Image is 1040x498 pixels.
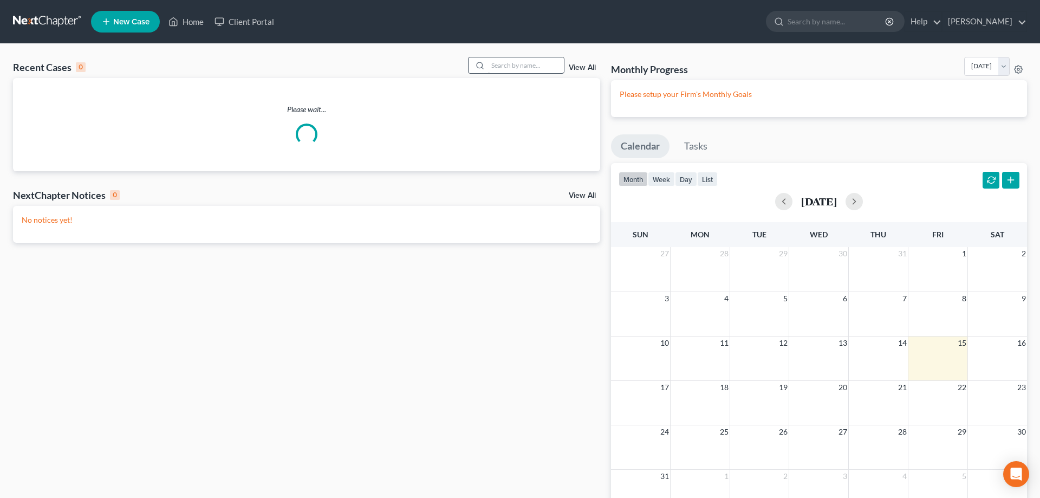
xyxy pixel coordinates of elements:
div: Recent Cases [13,61,86,74]
div: Open Intercom Messenger [1003,461,1029,487]
button: week [648,172,675,186]
span: 17 [659,381,670,394]
span: 12 [778,337,789,350]
span: Tue [752,230,766,239]
span: 2 [782,470,789,483]
span: 18 [719,381,730,394]
span: 31 [659,470,670,483]
a: Calendar [611,134,669,158]
span: 16 [1016,337,1027,350]
div: 0 [76,62,86,72]
span: 6 [842,292,848,305]
span: 29 [778,247,789,260]
input: Search by name... [788,11,887,31]
button: month [619,172,648,186]
span: 27 [659,247,670,260]
span: 21 [897,381,908,394]
span: Thu [870,230,886,239]
span: 28 [897,425,908,438]
span: 31 [897,247,908,260]
span: 22 [957,381,967,394]
a: Help [905,12,941,31]
button: day [675,172,697,186]
span: Mon [691,230,710,239]
span: Sun [633,230,648,239]
span: 20 [837,381,848,394]
input: Search by name... [488,57,564,73]
span: 30 [837,247,848,260]
span: 14 [897,337,908,350]
span: 11 [719,337,730,350]
span: 3 [664,292,670,305]
span: 2 [1020,247,1027,260]
span: Sat [991,230,1004,239]
span: 9 [1020,292,1027,305]
span: 1 [723,470,730,483]
a: View All [569,192,596,199]
span: 25 [719,425,730,438]
a: View All [569,64,596,72]
h2: [DATE] [801,196,837,207]
button: list [697,172,718,186]
span: 5 [782,292,789,305]
h3: Monthly Progress [611,63,688,76]
span: 28 [719,247,730,260]
p: Please setup your Firm's Monthly Goals [620,89,1018,100]
div: NextChapter Notices [13,189,120,202]
span: 10 [659,337,670,350]
span: 3 [842,470,848,483]
span: New Case [113,18,149,26]
a: Client Portal [209,12,279,31]
span: 30 [1016,425,1027,438]
span: 4 [901,470,908,483]
a: Home [163,12,209,31]
span: 26 [778,425,789,438]
span: 19 [778,381,789,394]
span: 8 [961,292,967,305]
span: 5 [961,470,967,483]
span: 29 [957,425,967,438]
span: Fri [932,230,944,239]
span: 23 [1016,381,1027,394]
span: 7 [901,292,908,305]
span: 27 [837,425,848,438]
span: 15 [957,337,967,350]
span: 24 [659,425,670,438]
p: Please wait... [13,104,600,115]
span: 1 [961,247,967,260]
span: 4 [723,292,730,305]
span: 13 [837,337,848,350]
div: 0 [110,190,120,200]
span: Wed [810,230,828,239]
p: No notices yet! [22,215,591,225]
a: [PERSON_NAME] [942,12,1026,31]
a: Tasks [674,134,717,158]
